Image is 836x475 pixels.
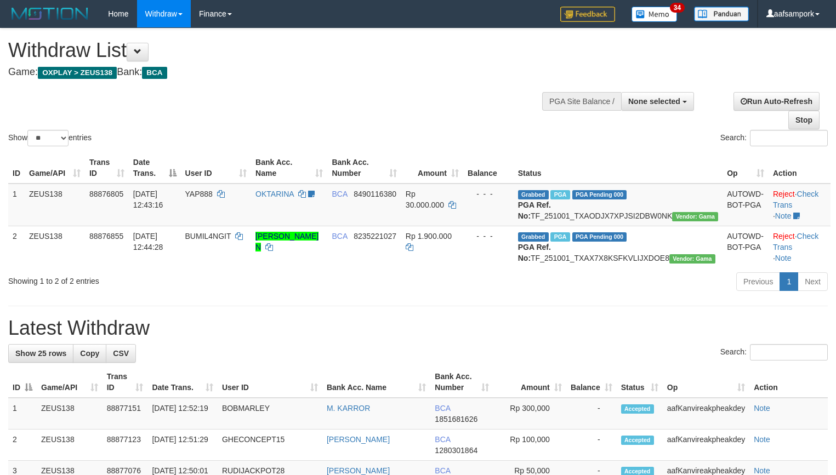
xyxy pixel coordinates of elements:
[463,152,514,184] th: Balance
[354,232,396,241] span: Copy 8235221027 to clipboard
[560,7,615,22] img: Feedback.jpg
[694,7,749,21] img: panduan.png
[103,398,148,430] td: 88877151
[8,5,92,22] img: MOTION_logo.png
[8,152,25,184] th: ID
[25,226,85,268] td: ZEUS138
[354,190,396,198] span: Copy 8490116380 to clipboard
[754,466,770,475] a: Note
[750,130,828,146] input: Search:
[775,211,792,220] a: Note
[769,226,831,268] td: · ·
[430,367,493,398] th: Bank Acc. Number: activate to sort column ascending
[493,398,566,430] td: Rp 300,000
[251,152,327,184] th: Bank Acc. Name: activate to sort column ascending
[773,232,818,251] a: Check Trans
[663,367,749,398] th: Op: activate to sort column ascending
[37,398,103,430] td: ZEUS138
[8,184,25,226] td: 1
[572,190,627,199] span: PGA Pending
[8,39,547,61] h1: Withdraw List
[8,226,25,268] td: 2
[754,435,770,444] a: Note
[788,111,820,129] a: Stop
[617,367,663,398] th: Status: activate to sort column ascending
[80,349,99,358] span: Copy
[8,130,92,146] label: Show entries
[672,212,718,221] span: Vendor URL: https://trx31.1velocity.biz
[435,415,477,424] span: Copy 1851681626 to clipboard
[406,190,444,209] span: Rp 30.000.000
[468,231,509,242] div: - - -
[218,367,322,398] th: User ID: activate to sort column ascending
[73,344,106,363] a: Copy
[218,398,322,430] td: BOBMARLEY
[514,152,723,184] th: Status
[750,344,828,360] input: Search:
[181,152,252,184] th: User ID: activate to sort column ascending
[401,152,463,184] th: Amount: activate to sort column ascending
[632,7,678,22] img: Button%20Memo.svg
[566,367,617,398] th: Balance: activate to sort column ascending
[15,349,66,358] span: Show 25 rows
[493,367,566,398] th: Amount: activate to sort column ascending
[514,184,723,226] td: TF_251001_TXAODJX7XPJSI2DBW0NK
[723,184,769,226] td: AUTOWD-BOT-PGA
[435,404,450,413] span: BCA
[769,184,831,226] td: · ·
[468,188,509,199] div: - - -
[621,92,694,111] button: None selected
[147,398,217,430] td: [DATE] 12:52:19
[37,430,103,461] td: ZEUS138
[322,367,430,398] th: Bank Acc. Name: activate to sort column ascending
[8,344,73,363] a: Show 25 rows
[773,190,818,209] a: Check Trans
[720,344,828,360] label: Search:
[566,430,617,461] td: -
[621,404,654,414] span: Accepted
[518,190,549,199] span: Grabbed
[663,398,749,430] td: aafKanvireakpheakdey
[89,232,123,241] span: 88876855
[720,130,828,146] label: Search:
[493,430,566,461] td: Rp 100,000
[723,226,769,268] td: AUTOWD-BOT-PGA
[663,430,749,461] td: aafKanvireakpheakdey
[327,152,401,184] th: Bank Acc. Number: activate to sort column ascending
[670,3,685,13] span: 34
[142,67,167,79] span: BCA
[8,317,828,339] h1: Latest Withdraw
[185,232,231,241] span: BUMIL4NGIT
[218,430,322,461] td: GHECONCEPT15
[435,466,450,475] span: BCA
[733,92,820,111] a: Run Auto-Refresh
[133,232,163,251] span: [DATE] 12:44:28
[38,67,117,79] span: OXPLAY > ZEUS138
[780,272,798,291] a: 1
[327,404,370,413] a: M. KARROR
[147,367,217,398] th: Date Trans.: activate to sort column ascending
[327,435,390,444] a: [PERSON_NAME]
[133,190,163,209] span: [DATE] 12:43:16
[542,92,621,111] div: PGA Site Balance /
[8,67,547,78] h4: Game: Bank:
[255,232,319,251] a: [PERSON_NAME] N
[27,130,69,146] select: Showentries
[628,97,680,106] span: None selected
[723,152,769,184] th: Op: activate to sort column ascending
[103,430,148,461] td: 88877123
[113,349,129,358] span: CSV
[8,271,340,287] div: Showing 1 to 2 of 2 entries
[518,232,549,242] span: Grabbed
[518,243,551,262] b: PGA Ref. No:
[669,254,715,264] span: Vendor URL: https://trx31.1velocity.biz
[89,190,123,198] span: 88876805
[327,466,390,475] a: [PERSON_NAME]
[255,190,294,198] a: OKTARINA
[25,184,85,226] td: ZEUS138
[435,435,450,444] span: BCA
[106,344,136,363] a: CSV
[773,232,795,241] a: Reject
[773,190,795,198] a: Reject
[332,190,347,198] span: BCA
